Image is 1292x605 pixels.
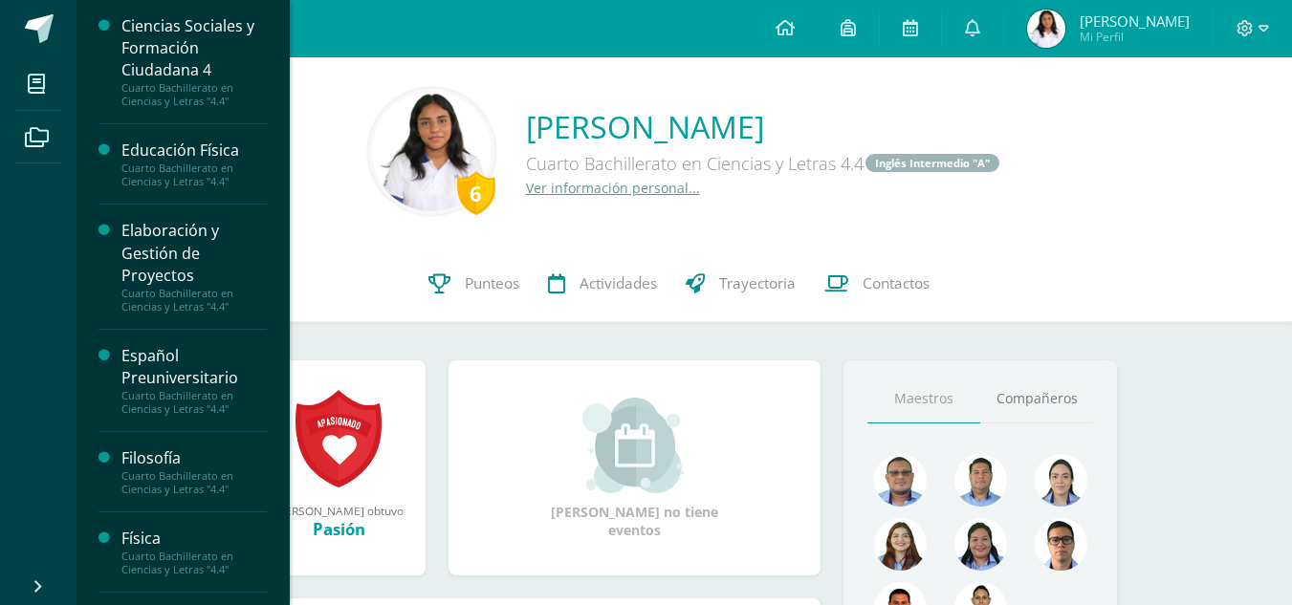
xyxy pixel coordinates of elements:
a: Compañeros [980,375,1093,423]
a: Elaboración y Gestión de ProyectosCuarto Bachillerato en Ciencias y Letras "4.4" [121,220,267,313]
a: Educación FísicaCuarto Bachillerato en Ciencias y Letras "4.4" [121,140,267,188]
a: Inglés Intermedio "A" [865,154,999,172]
img: event_small.png [582,398,687,493]
div: Cuarto Bachillerato en Ciencias y Letras "4.4" [121,389,267,416]
div: Cuarto Bachillerato en Ciencias y Letras "4.4" [121,287,267,313]
div: Cuarto Bachillerato en Ciencias y Letras "4.4" [121,550,267,576]
img: 8390d871260ceb65a83b5da0cc0126fa.png [1027,10,1065,48]
div: Física [121,528,267,550]
a: Español PreuniversitarioCuarto Bachillerato en Ciencias y Letras "4.4" [121,345,267,416]
a: Ciencias Sociales y Formación Ciudadana 4Cuarto Bachillerato en Ciencias y Letras "4.4" [121,15,267,108]
div: 6 [457,171,495,215]
div: Español Preuniversitario [121,345,267,389]
div: Educación Física [121,140,267,162]
a: Actividades [534,246,671,322]
div: Elaboración y Gestión de Proyectos [121,220,267,286]
a: [PERSON_NAME] [526,106,1001,147]
div: Cuarto Bachillerato en Ciencias y Letras 4.4 [526,147,1001,179]
div: Cuarto Bachillerato en Ciencias y Letras "4.4" [121,469,267,496]
img: 375aecfb130304131abdbe7791f44736.png [1035,454,1087,507]
a: Trayectoria [671,246,810,322]
a: Maestros [867,375,980,423]
span: Punteos [465,273,519,293]
div: [PERSON_NAME] no tiene eventos [539,398,731,539]
a: Ver información personal... [526,179,700,197]
div: Cuarto Bachillerato en Ciencias y Letras "4.4" [121,162,267,188]
div: Filosofía [121,447,267,469]
div: Pasión [271,518,406,540]
a: FilosofíaCuarto Bachillerato en Ciencias y Letras "4.4" [121,447,267,496]
img: 4a7f7f1a360f3d8e2a3425f4c4febaf9.png [954,518,1007,571]
span: Contactos [863,273,930,293]
span: Mi Perfil [1080,29,1190,45]
span: [PERSON_NAME] [1080,11,1190,31]
img: b3275fa016b95109afc471d3b448d7ac.png [1035,518,1087,571]
a: FísicaCuarto Bachillerato en Ciencias y Letras "4.4" [121,528,267,576]
div: Ciencias Sociales y Formación Ciudadana 4 [121,15,267,81]
img: 99962f3fa423c9b8099341731b303440.png [874,454,927,507]
div: Cuarto Bachillerato en Ciencias y Letras "4.4" [121,81,267,108]
a: Contactos [810,246,944,322]
img: a9adb280a5deb02de052525b0213cdb9.png [874,518,927,571]
span: Actividades [580,273,657,293]
a: Punteos [414,246,534,322]
img: f339a64a1c46e8456169e17862d285c9.png [372,92,492,211]
div: [PERSON_NAME] obtuvo [271,503,406,518]
img: 2ac039123ac5bd71a02663c3aa063ac8.png [954,454,1007,507]
span: Trayectoria [719,273,796,293]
